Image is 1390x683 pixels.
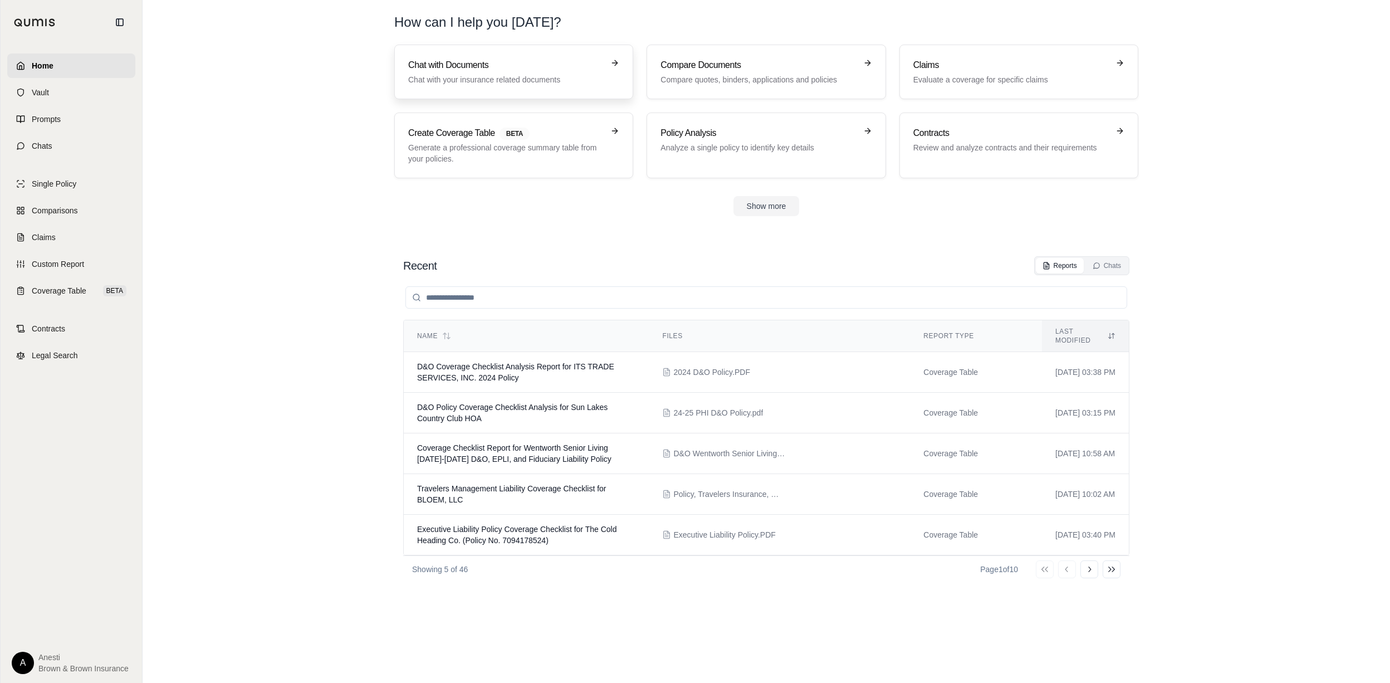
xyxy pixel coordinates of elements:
[32,60,53,71] span: Home
[32,140,52,152] span: Chats
[7,107,135,131] a: Prompts
[32,114,61,125] span: Prompts
[111,13,129,31] button: Collapse sidebar
[660,126,856,140] h3: Policy Analysis
[7,225,135,250] a: Claims
[32,285,86,296] span: Coverage Table
[412,564,468,575] p: Showing 5 of 46
[32,87,49,98] span: Vault
[394,13,1138,31] h1: How can I help you [DATE]?
[913,74,1109,85] p: Evaluate a coverage for specific claims
[910,474,1042,515] td: Coverage Table
[660,74,856,85] p: Compare quotes, binders, applications and policies
[417,484,606,504] span: Travelers Management Liability Coverage Checklist for BLOEM, LLC
[910,320,1042,352] th: Report Type
[1086,258,1128,274] button: Chats
[910,393,1042,433] td: Coverage Table
[408,126,604,140] h3: Create Coverage Table
[1042,433,1129,474] td: [DATE] 10:58 AM
[32,323,65,334] span: Contracts
[7,279,135,303] a: Coverage TableBETA
[673,367,750,378] span: 2024 D&O Policy.PDF
[913,126,1109,140] h3: Contracts
[7,316,135,341] a: Contracts
[38,663,129,674] span: Brown & Brown Insurance
[103,285,126,296] span: BETA
[913,58,1109,72] h3: Claims
[408,142,604,164] p: Generate a professional coverage summary table from your policies.
[673,448,785,459] span: D&O Wentworth Senior Living - 2024 Policy.pdf
[408,58,604,72] h3: Chat with Documents
[417,443,611,464] span: Coverage Checklist Report for Wentworth Senior Living 2024-2025 D&O, EPLI, and Fiduciary Liabilit...
[913,142,1109,153] p: Review and analyze contracts and their requirements
[673,489,785,500] span: Policy, Travelers Insurance, Management Liability 4222025 - 4222026.pdf
[417,331,635,340] div: Name
[649,320,910,352] th: Files
[647,113,885,178] a: Policy AnalysisAnalyze a single policy to identify key details
[7,134,135,158] a: Chats
[1042,393,1129,433] td: [DATE] 03:15 PM
[1093,261,1121,270] div: Chats
[417,525,616,545] span: Executive Liability Policy Coverage Checklist for The Cold Heading Co. (Policy No. 7094178524)
[673,407,763,418] span: 24-25 PHI D&O Policy.pdf
[7,53,135,78] a: Home
[910,515,1042,555] td: Coverage Table
[910,433,1042,474] td: Coverage Table
[899,45,1138,99] a: ClaimsEvaluate a coverage for specific claims
[403,258,437,274] h2: Recent
[32,178,76,189] span: Single Policy
[7,252,135,276] a: Custom Report
[7,198,135,223] a: Comparisons
[980,564,1018,575] div: Page 1 of 10
[733,196,800,216] button: Show more
[32,232,56,243] span: Claims
[394,113,633,178] a: Create Coverage TableBETAGenerate a professional coverage summary table from your policies.
[1055,327,1115,345] div: Last modified
[417,403,608,423] span: D&O Policy Coverage Checklist Analysis for Sun Lakes Country Club HOA
[32,258,84,270] span: Custom Report
[673,529,775,540] span: Executive Liability Policy.PDF
[394,45,633,99] a: Chat with DocumentsChat with your insurance related documents
[1042,261,1077,270] div: Reports
[1036,258,1084,274] button: Reports
[7,172,135,196] a: Single Policy
[660,142,856,153] p: Analyze a single policy to identify key details
[7,343,135,368] a: Legal Search
[899,113,1138,178] a: ContractsReview and analyze contracts and their requirements
[12,652,34,674] div: A
[408,74,604,85] p: Chat with your insurance related documents
[500,128,530,140] span: BETA
[32,350,78,361] span: Legal Search
[910,352,1042,393] td: Coverage Table
[660,58,856,72] h3: Compare Documents
[1042,474,1129,515] td: [DATE] 10:02 AM
[647,45,885,99] a: Compare DocumentsCompare quotes, binders, applications and policies
[7,80,135,105] a: Vault
[1042,352,1129,393] td: [DATE] 03:38 PM
[32,205,77,216] span: Comparisons
[14,18,56,27] img: Qumis Logo
[417,362,614,382] span: D&O Coverage Checklist Analysis Report for ITS TRADE SERVICES, INC. 2024 Policy
[38,652,129,663] span: Anesti
[1042,515,1129,555] td: [DATE] 03:40 PM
